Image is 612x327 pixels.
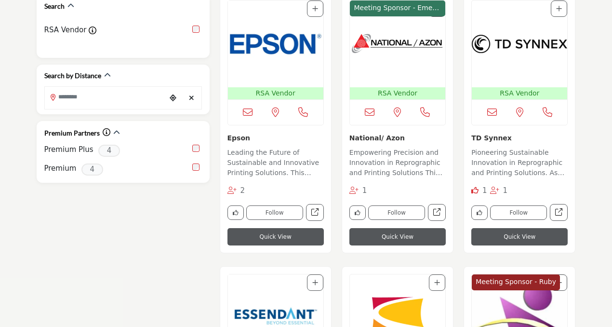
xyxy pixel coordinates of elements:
[368,205,425,220] button: Follow
[349,134,405,142] a: National/ Azon
[227,205,244,220] button: Like company
[471,145,568,180] a: Pioneering Sustainable Innovation in Reprographic and Printing Solutions. As an established leade...
[240,186,245,195] span: 2
[471,205,488,220] button: Like company
[227,145,324,180] a: Leading the Future of Sustainable and Innovative Printing Solutions. This company is a prominent ...
[556,5,562,13] a: Add To List
[490,185,508,196] div: Followers
[349,145,446,180] a: Empowering Precision and Innovation in Reprographic and Printing Solutions This company excels in...
[227,148,324,180] p: Leading the Future of Sustainable and Innovative Printing Solutions. This company is a prominent ...
[192,163,200,171] input: select Premium checkbox
[362,186,367,195] span: 1
[228,0,323,87] img: Epson
[312,5,318,13] a: Add To List
[227,134,251,142] a: Epson
[354,3,441,13] p: Meeting Sponsor - Emerald
[45,88,166,107] input: Search Location
[230,88,321,98] p: RSA Vendor
[434,279,440,286] a: Add To List
[490,205,547,220] button: Follow
[471,148,568,180] p: Pioneering Sustainable Innovation in Reprographic and Printing Solutions. As an established leade...
[44,128,100,138] h2: Premium Partners
[476,277,556,287] p: Meeting Sponsor - Ruby
[227,185,245,196] div: Followers
[503,186,508,195] span: 1
[472,0,567,87] img: TD Synnex
[482,186,487,195] span: 1
[44,1,65,11] h2: Search
[349,133,446,143] h3: National/ Azon
[192,145,200,152] input: select Premium Plus checkbox
[228,0,323,99] a: Open Listing in new tab
[44,71,101,81] h2: Search by Distance
[428,204,446,221] a: Open national-azon in new tab
[349,205,366,220] button: Like company
[471,187,479,194] i: Like
[98,145,120,157] span: 4
[550,204,568,221] a: Open td-synnex in new tab
[471,228,568,245] button: Quick View
[349,148,446,180] p: Empowering Precision and Innovation in Reprographic and Printing Solutions This company excels in...
[312,279,318,286] a: Add To List
[472,0,567,99] a: Open Listing in new tab
[246,205,303,220] button: Follow
[103,127,110,138] div: Click to view information
[227,133,324,143] h3: Epson
[350,0,445,99] a: Open Listing in new tab
[471,134,512,142] a: TD Synnex
[350,0,445,87] img: National/ Azon
[44,25,87,36] label: RSA Vendor
[185,88,199,109] div: Clear search location
[471,133,568,143] h3: TD Synnex
[352,88,443,98] p: RSA Vendor
[349,185,367,196] div: Followers
[81,163,103,176] span: 4
[192,26,200,33] input: RSA Vendor checkbox
[227,228,324,245] button: Quick View
[103,128,110,137] a: Information about Premium Partners
[349,228,446,245] button: Quick View
[44,144,93,155] label: Premium Plus
[166,88,180,109] div: Choose your current location
[474,88,565,98] p: RSA Vendor
[44,163,77,174] label: Premium
[306,204,324,221] a: Open epson in new tab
